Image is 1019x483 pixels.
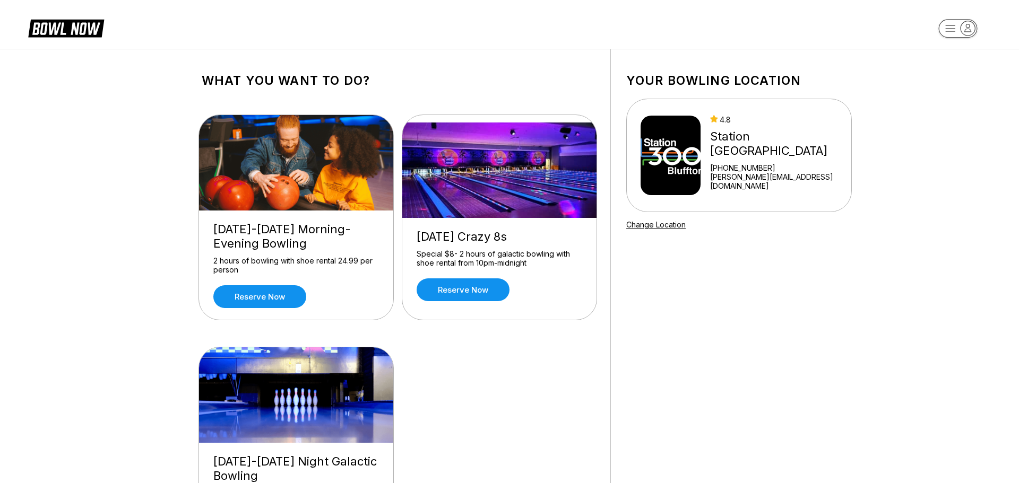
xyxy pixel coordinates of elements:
div: [PHONE_NUMBER] [710,163,847,172]
a: Reserve now [417,278,509,301]
div: 2 hours of bowling with shoe rental 24.99 per person [213,256,379,275]
div: Special $8- 2 hours of galactic bowling with shoe rental from 10pm-midnight [417,249,582,268]
a: Reserve now [213,285,306,308]
div: [DATE] Crazy 8s [417,230,582,244]
h1: Your bowling location [626,73,852,88]
div: [DATE]-[DATE] Morning-Evening Bowling [213,222,379,251]
a: [PERSON_NAME][EMAIL_ADDRESS][DOMAIN_NAME] [710,172,847,190]
h1: What you want to do? [202,73,594,88]
div: [DATE]-[DATE] Night Galactic Bowling [213,454,379,483]
img: Thursday Crazy 8s [402,122,598,218]
img: Friday-Saturday Night Galactic Bowling [199,347,394,443]
img: Friday-Sunday Morning-Evening Bowling [199,115,394,210]
a: Change Location [626,220,686,229]
div: 4.8 [710,115,847,124]
div: Station [GEOGRAPHIC_DATA] [710,129,847,158]
img: Station 300 Bluffton [641,116,701,195]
